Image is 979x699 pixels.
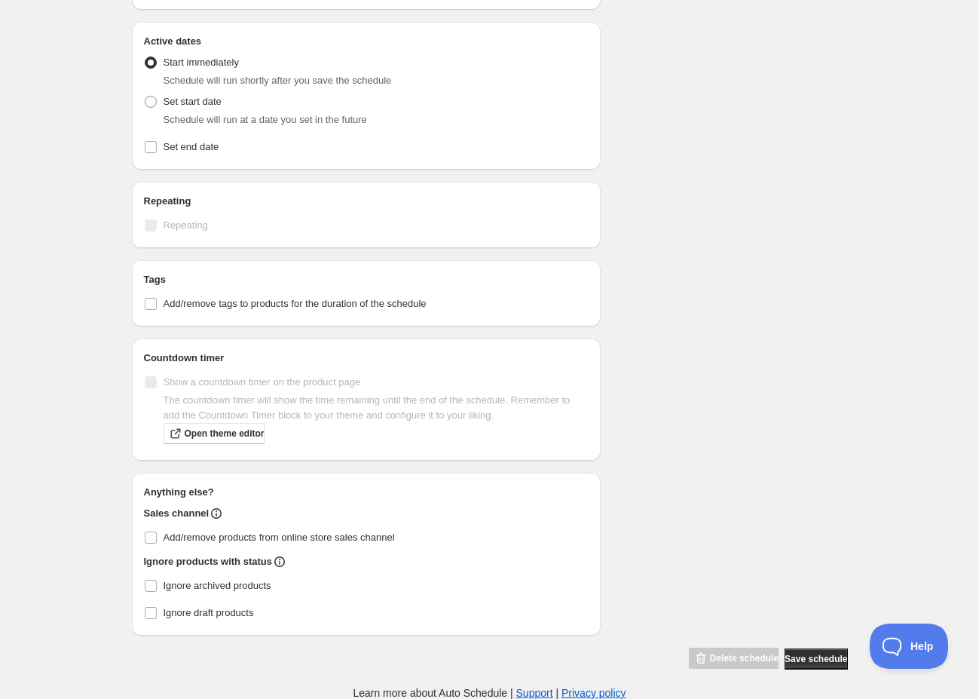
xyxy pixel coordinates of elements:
[870,624,949,669] iframe: Toggle Customer Support
[144,506,210,521] h2: Sales channel
[144,554,272,569] h2: Ignore products with status
[164,57,239,68] span: Start immediately
[144,194,589,209] h2: Repeating
[785,653,847,665] span: Save schedule
[144,34,589,49] h2: Active dates
[164,580,271,591] span: Ignore archived products
[144,351,589,366] h2: Countdown timer
[516,687,553,699] a: Support
[785,648,847,670] button: Save schedule
[164,96,222,107] span: Set start date
[164,393,589,423] p: The countdown timer will show the time remaining until the end of the schedule. Remember to add t...
[164,423,265,444] a: Open theme editor
[144,272,589,287] h2: Tags
[164,75,392,86] span: Schedule will run shortly after you save the schedule
[144,485,589,500] h2: Anything else?
[164,607,254,618] span: Ignore draft products
[561,687,626,699] a: Privacy policy
[164,298,427,309] span: Add/remove tags to products for the duration of the schedule
[164,376,361,388] span: Show a countdown timer on the product page
[164,114,367,125] span: Schedule will run at a date you set in the future
[164,219,208,231] span: Repeating
[164,532,395,543] span: Add/remove products from online store sales channel
[185,428,265,440] span: Open theme editor
[164,141,219,152] span: Set end date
